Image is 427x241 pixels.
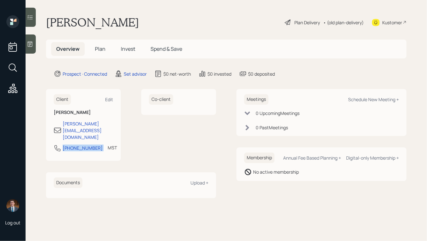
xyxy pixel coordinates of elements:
[207,71,231,77] div: $0 invested
[149,94,173,105] h6: Co-client
[382,19,402,26] div: Kustomer
[54,94,71,105] h6: Client
[95,45,105,52] span: Plan
[190,180,208,186] div: Upload +
[151,45,182,52] span: Spend & Save
[121,45,135,52] span: Invest
[248,71,275,77] div: $0 deposited
[348,96,399,102] div: Schedule New Meeting +
[63,71,107,77] div: Prospect · Connected
[46,15,139,29] h1: [PERSON_NAME]
[163,71,191,77] div: $0 net-worth
[5,220,20,226] div: Log out
[105,96,113,102] div: Edit
[124,71,147,77] div: Set advisor
[244,94,268,105] h6: Meetings
[54,177,82,188] h6: Documents
[346,155,399,161] div: Digital-only Membership +
[283,155,341,161] div: Annual Fee Based Planning +
[294,19,320,26] div: Plan Delivery
[6,199,19,212] img: hunter_neumayer.jpg
[244,153,275,163] h6: Membership
[63,120,113,140] div: [PERSON_NAME][EMAIL_ADDRESS][DOMAIN_NAME]
[256,110,299,117] div: 0 Upcoming Meeting s
[323,19,364,26] div: • (old plan-delivery)
[108,144,117,151] div: MST
[63,145,103,151] div: [PHONE_NUMBER]
[56,45,80,52] span: Overview
[256,124,288,131] div: 0 Past Meeting s
[253,169,299,175] div: No active membership
[54,110,113,115] h6: [PERSON_NAME]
